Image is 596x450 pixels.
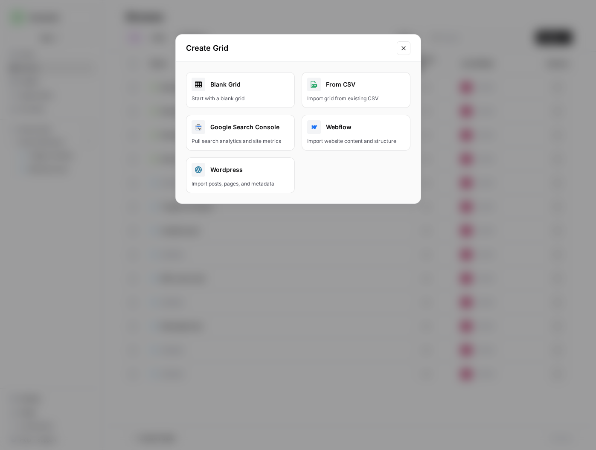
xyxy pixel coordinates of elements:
[186,72,295,108] a: Blank GridStart with a blank grid
[192,78,289,91] div: Blank Grid
[192,95,289,102] div: Start with a blank grid
[186,157,295,193] button: WordpressImport posts, pages, and metadata
[192,180,289,188] div: Import posts, pages, and metadata
[307,120,405,134] div: Webflow
[302,72,410,108] button: From CSVImport grid from existing CSV
[397,41,410,55] button: Close modal
[307,95,405,102] div: Import grid from existing CSV
[192,120,289,134] div: Google Search Console
[307,78,405,91] div: From CSV
[192,137,289,145] div: Pull search analytics and site metrics
[302,115,410,151] button: WebflowImport website content and structure
[307,137,405,145] div: Import website content and structure
[192,163,289,177] div: Wordpress
[186,42,392,54] h2: Create Grid
[186,115,295,151] button: Google Search ConsolePull search analytics and site metrics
